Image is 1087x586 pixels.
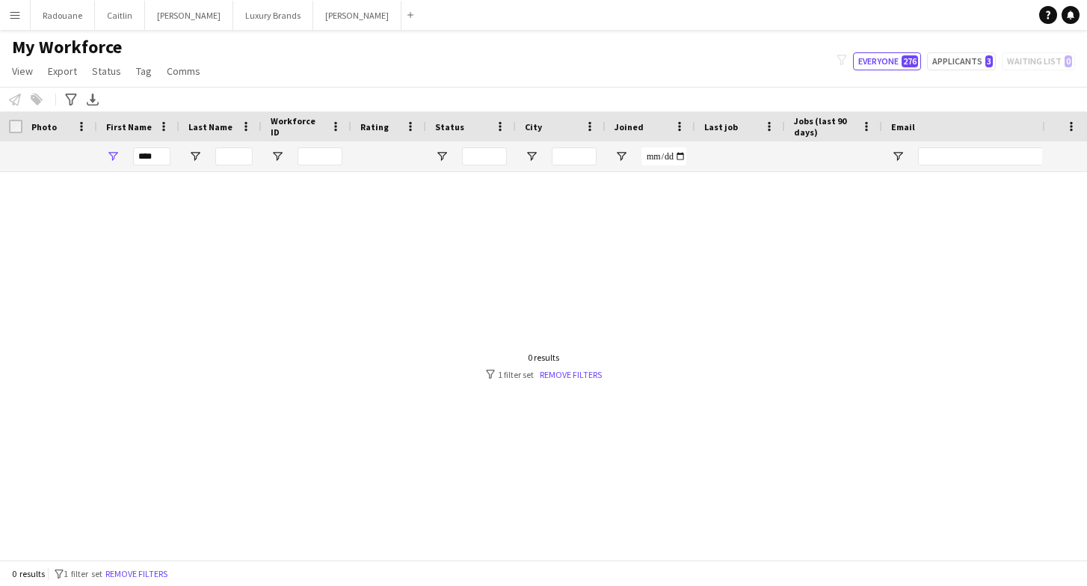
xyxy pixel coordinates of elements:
button: Open Filter Menu [615,150,628,163]
app-action-btn: Export XLSX [84,91,102,109]
button: Open Filter Menu [106,150,120,163]
span: Export [48,64,77,78]
button: Radouane [31,1,95,30]
span: Tag [136,64,152,78]
span: Last job [704,121,738,132]
span: Workforce ID [271,115,324,138]
input: Workforce ID Filter Input [298,147,342,165]
span: 1 filter set [64,568,102,579]
input: City Filter Input [552,147,597,165]
button: [PERSON_NAME] [145,1,233,30]
span: 3 [985,55,993,67]
a: Status [86,61,127,81]
span: First Name [106,121,152,132]
button: Luxury Brands [233,1,313,30]
input: Last Name Filter Input [215,147,253,165]
div: 0 results [486,352,602,363]
button: Open Filter Menu [435,150,449,163]
span: 276 [902,55,918,67]
a: Remove filters [540,369,602,380]
app-action-btn: Advanced filters [62,91,80,109]
span: Joined [615,121,644,132]
a: Export [42,61,83,81]
a: Tag [130,61,158,81]
span: Rating [360,121,389,132]
a: Comms [161,61,206,81]
button: [PERSON_NAME] [313,1,401,30]
span: Jobs (last 90 days) [794,115,855,138]
button: Open Filter Menu [188,150,202,163]
a: View [6,61,39,81]
input: First Name Filter Input [133,147,170,165]
span: Last Name [188,121,233,132]
button: Caitlin [95,1,145,30]
span: View [12,64,33,78]
span: Photo [31,121,57,132]
input: Status Filter Input [462,147,507,165]
button: Remove filters [102,566,170,582]
span: My Workforce [12,36,122,58]
input: Joined Filter Input [641,147,686,165]
span: Status [92,64,121,78]
span: Email [891,121,915,132]
div: 1 filter set [486,369,602,380]
button: Applicants3 [927,52,996,70]
span: City [525,121,542,132]
button: Open Filter Menu [271,150,284,163]
span: Status [435,121,464,132]
button: Open Filter Menu [525,150,538,163]
button: Open Filter Menu [891,150,905,163]
input: Column with Header Selection [9,120,22,133]
span: Comms [167,64,200,78]
button: Everyone276 [853,52,921,70]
